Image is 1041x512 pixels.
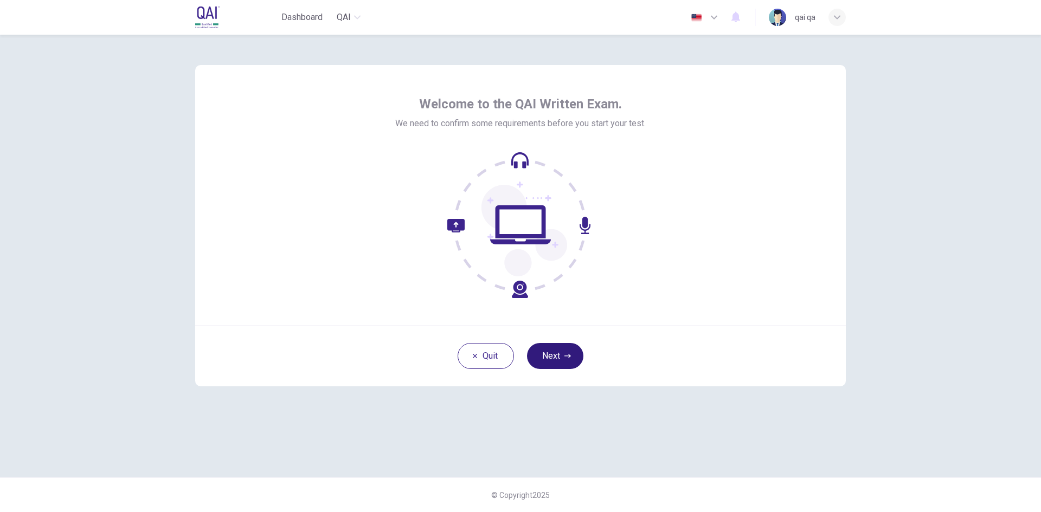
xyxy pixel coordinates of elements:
[195,7,277,28] a: QAI logo
[491,491,550,500] span: © Copyright 2025
[331,8,366,27] button: QAI
[690,14,703,22] img: en
[277,8,327,27] button: Dashboard
[337,11,351,24] span: QAI
[195,7,252,28] img: QAI logo
[527,343,583,369] button: Next
[795,11,815,24] div: qai qa
[281,11,323,24] span: Dashboard
[769,9,786,26] img: Profile picture
[419,95,622,113] span: Welcome to the QAI Written Exam.
[395,117,646,130] span: We need to confirm some requirements before you start your test.
[458,343,514,369] button: Quit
